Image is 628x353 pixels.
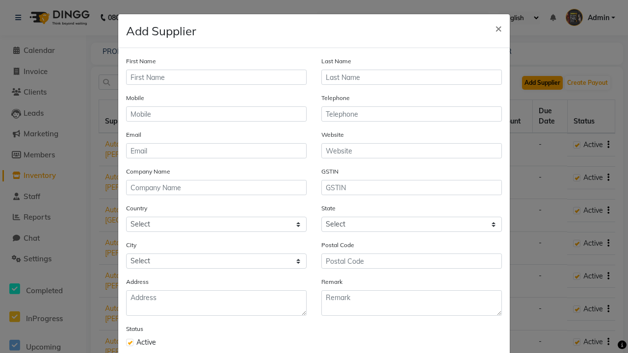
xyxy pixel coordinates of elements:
[136,337,156,348] span: Active
[321,143,502,158] input: Website
[126,180,307,195] input: Company Name
[126,143,307,158] input: Email
[126,204,147,213] label: Country
[495,21,502,35] span: ×
[126,167,170,176] label: Company Name
[126,325,143,333] label: Status
[321,70,502,85] input: Last Name
[126,22,196,40] h4: Add Supplier
[321,241,354,250] label: Postal Code
[321,94,350,102] label: Telephone
[321,106,502,122] input: Telephone
[126,241,136,250] label: City
[126,94,144,102] label: Mobile
[321,253,502,269] input: Postal Code
[321,204,336,213] label: State
[126,57,156,66] label: First Name
[321,57,351,66] label: Last Name
[126,106,307,122] input: Mobile
[321,167,339,176] label: GSTIN
[321,180,502,195] input: GSTIN
[126,70,307,85] input: First Name
[321,277,342,286] label: Remark
[126,277,149,286] label: Address
[487,14,510,42] button: Close
[321,130,344,139] label: Website
[126,130,141,139] label: Email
